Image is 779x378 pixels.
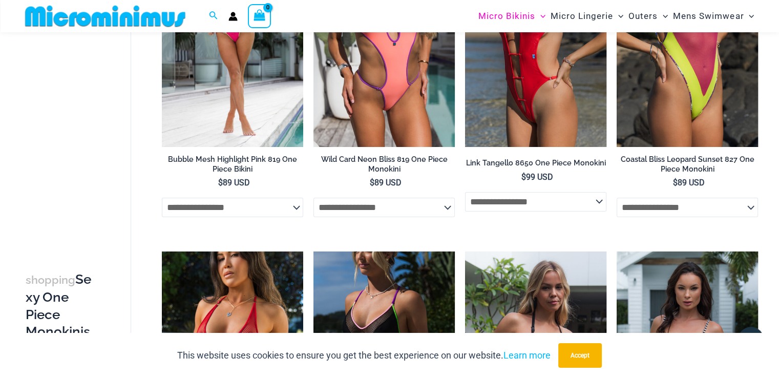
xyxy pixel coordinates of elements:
[613,3,623,29] span: Menu Toggle
[673,178,705,187] bdi: 89 USD
[628,3,658,29] span: Outers
[658,3,668,29] span: Menu Toggle
[558,343,602,368] button: Accept
[476,3,548,29] a: Micro BikinisMenu ToggleMenu Toggle
[465,158,606,172] a: Link Tangello 8650 One Piece Monokini
[209,10,218,23] a: Search icon link
[370,178,402,187] bdi: 89 USD
[162,155,303,174] h2: Bubble Mesh Highlight Pink 819 One Piece Bikini
[478,3,535,29] span: Micro Bikinis
[617,155,758,178] a: Coastal Bliss Leopard Sunset 827 One Piece Monokini
[548,3,626,29] a: Micro LingerieMenu ToggleMenu Toggle
[26,34,118,239] iframe: TrustedSite Certified
[162,155,303,178] a: Bubble Mesh Highlight Pink 819 One Piece Bikini
[670,3,756,29] a: Mens SwimwearMenu ToggleMenu Toggle
[521,172,553,182] bdi: 99 USD
[673,3,744,29] span: Mens Swimwear
[744,3,754,29] span: Menu Toggle
[673,178,678,187] span: $
[218,178,250,187] bdi: 89 USD
[248,4,271,28] a: View Shopping Cart, empty
[535,3,545,29] span: Menu Toggle
[551,3,613,29] span: Micro Lingerie
[474,2,759,31] nav: Site Navigation
[617,155,758,174] h2: Coastal Bliss Leopard Sunset 827 One Piece Monokini
[177,348,551,363] p: This website uses cookies to ensure you get the best experience on our website.
[26,274,75,286] span: shopping
[218,178,223,187] span: $
[313,155,455,174] h2: Wild Card Neon Bliss 819 One Piece Monokini
[370,178,374,187] span: $
[21,5,190,28] img: MM SHOP LOGO FLAT
[626,3,670,29] a: OutersMenu ToggleMenu Toggle
[521,172,526,182] span: $
[503,350,551,361] a: Learn more
[26,271,95,341] h3: Sexy One Piece Monokinis
[228,12,238,21] a: Account icon link
[465,158,606,168] h2: Link Tangello 8650 One Piece Monokini
[313,155,455,178] a: Wild Card Neon Bliss 819 One Piece Monokini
